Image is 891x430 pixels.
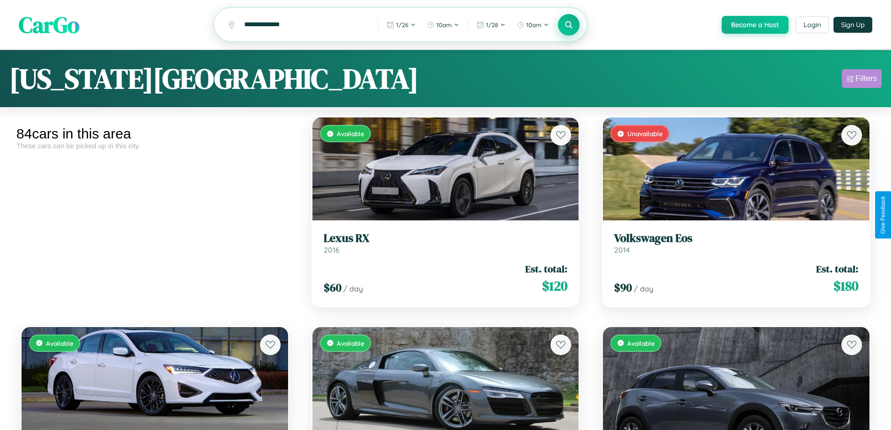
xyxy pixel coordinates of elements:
span: Unavailable [627,130,663,138]
div: Give Feedback [880,196,886,234]
span: Est. total: [816,262,858,276]
div: 84 cars in this area [16,126,293,142]
span: $ 120 [542,277,567,295]
span: / day [634,284,653,293]
h3: Lexus RX [324,232,568,245]
button: Sign Up [833,17,872,33]
span: 2014 [614,245,630,255]
span: $ 60 [324,280,341,295]
h1: [US_STATE][GEOGRAPHIC_DATA] [9,59,419,98]
div: These cars can be picked up in this city. [16,142,293,150]
a: Volkswagen Eos2014 [614,232,858,255]
span: $ 90 [614,280,632,295]
span: / day [343,284,363,293]
span: Available [46,339,73,347]
button: Login [796,16,829,33]
h3: Volkswagen Eos [614,232,858,245]
div: Filters [855,74,877,83]
span: Available [627,339,655,347]
span: $ 180 [833,277,858,295]
span: Est. total: [525,262,567,276]
button: Filters [842,69,882,88]
span: CarGo [19,9,80,40]
span: Available [337,339,364,347]
span: 10am [526,21,542,29]
button: Become a Host [722,16,789,34]
span: Available [337,130,364,138]
span: 1 / 28 [486,21,498,29]
span: 10am [436,21,452,29]
button: 1/28 [472,17,510,32]
button: 1/26 [382,17,420,32]
span: 1 / 26 [396,21,408,29]
span: 2016 [324,245,340,255]
a: Lexus RX2016 [324,232,568,255]
button: 10am [512,17,554,32]
button: 10am [422,17,464,32]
